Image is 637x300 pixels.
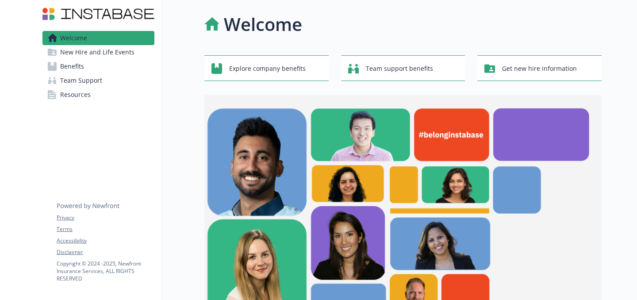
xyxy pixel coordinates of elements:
[57,214,154,222] a: Privacy
[229,60,306,77] span: Explore company benefits
[477,55,602,81] button: Get new hire information
[57,260,154,282] p: Copyright © 2024 - 2025 , Newfront Insurance Services, ALL RIGHTS RESERVED
[60,31,87,45] span: Welcome
[224,11,302,38] h1: Welcome
[204,55,329,81] button: Explore company benefits
[42,88,154,102] a: Resources
[42,73,154,88] a: Team Support
[60,45,134,59] span: New Hire and Life Events
[60,59,84,73] span: Benefits
[341,55,465,81] button: Team support benefits
[60,73,102,88] span: Team Support
[366,60,433,77] span: Team support benefits
[42,31,154,45] a: Welcome
[57,225,154,233] a: Terms
[57,248,154,256] a: Disclaimer
[42,45,154,59] a: New Hire and Life Events
[42,59,154,73] a: Benefits
[60,88,91,102] span: Resources
[502,60,577,77] span: Get new hire information
[57,237,154,245] a: Accessibility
